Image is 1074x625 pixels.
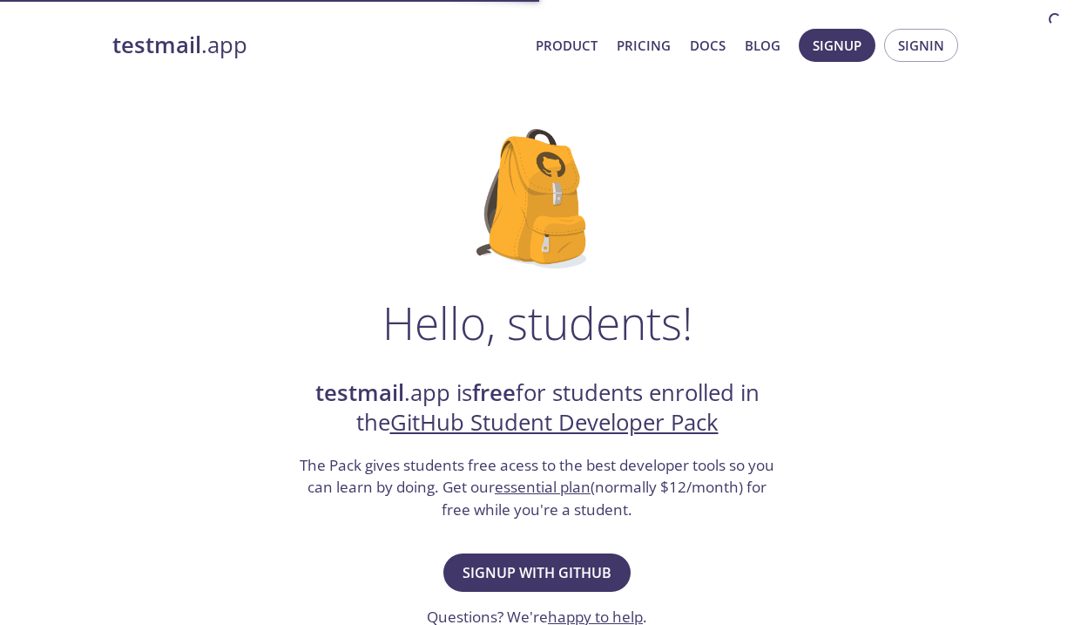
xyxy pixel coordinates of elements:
strong: testmail [315,377,404,408]
a: Blog [745,34,780,57]
a: testmail.app [112,31,522,60]
a: Product [536,34,598,57]
span: Signup [813,34,861,57]
a: essential plan [495,477,591,497]
h3: The Pack gives students free acess to the best developer tools so you can learn by doing. Get our... [298,454,777,521]
a: GitHub Student Developer Pack [390,407,719,438]
button: Signin [884,29,958,62]
a: Docs [690,34,726,57]
h1: Hello, students! [382,296,692,349]
strong: testmail [112,30,201,60]
span: Signup with GitHub [463,560,611,585]
strong: free [472,377,516,408]
button: Signup [799,29,875,62]
button: Signup with GitHub [443,554,631,592]
span: Signin [898,34,944,57]
h2: .app is for students enrolled in the [298,378,777,438]
img: github-student-backpack.png [476,129,598,268]
a: Pricing [617,34,671,57]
